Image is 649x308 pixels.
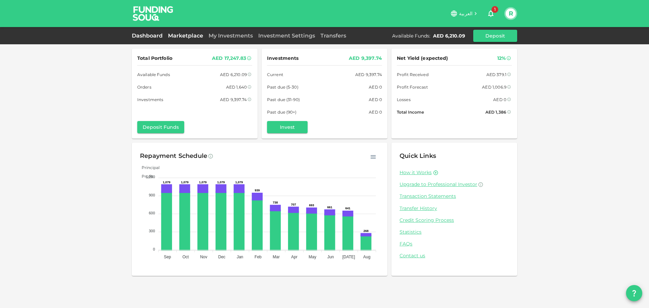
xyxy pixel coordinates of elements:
[497,54,506,63] div: 12%
[392,32,430,39] div: Available Funds :
[220,96,247,103] div: AED 9,397.74
[267,84,298,91] span: Past due (5-30)
[137,54,172,63] span: Total Portfolio
[137,84,151,91] span: Orders
[132,32,165,39] a: Dashboard
[137,96,163,103] span: Investments
[165,32,206,39] a: Marketplace
[400,169,432,176] a: How it Works
[473,30,517,42] button: Deposit
[400,181,477,187] span: Upgrade to Professional Investor
[369,109,382,116] div: AED 0
[200,255,207,259] tspan: Nov
[400,181,509,188] a: Upgrade to Professional Investor
[342,255,355,259] tspan: [DATE]
[267,71,283,78] span: Current
[363,255,370,259] tspan: Aug
[267,109,297,116] span: Past due (90+)
[400,253,509,259] a: Contact us
[183,255,189,259] tspan: Oct
[267,121,308,133] button: Invest
[237,255,243,259] tspan: Jan
[255,255,262,259] tspan: Feb
[218,255,225,259] tspan: Dec
[327,255,334,259] tspan: Jun
[267,54,298,63] span: Investments
[400,241,509,247] a: FAQs
[491,6,498,13] span: 1
[137,71,170,78] span: Available Funds
[256,32,318,39] a: Investment Settings
[486,71,506,78] div: AED 379.1
[400,152,436,160] span: Quick Links
[220,71,247,78] div: AED 6,210.09
[226,84,247,91] div: AED 1,640
[291,255,297,259] tspan: Apr
[400,217,509,223] a: Credit Scoring Process
[137,174,153,179] span: Profit
[349,54,382,63] div: AED 9,397.74
[146,175,155,179] tspan: 1,200
[369,84,382,91] div: AED 0
[355,71,382,78] div: AED 9,397.74
[397,109,424,116] span: Total Income
[506,8,516,19] button: R
[206,32,256,39] a: My Investments
[164,255,171,259] tspan: Sep
[433,32,465,39] div: AED 6,210.09
[485,109,506,116] div: AED 1,386
[397,84,428,91] span: Profit Forecast
[626,285,642,301] button: question
[267,96,300,103] span: Past due (31-90)
[153,247,155,251] tspan: 0
[397,71,429,78] span: Profit Received
[369,96,382,103] div: AED 0
[140,151,207,162] div: Repayment Schedule
[400,229,509,235] a: Statistics
[318,32,349,39] a: Transfers
[400,205,509,212] a: Transfer History
[137,165,160,170] span: Principal
[397,54,448,63] span: Net Yield (expected)
[309,255,316,259] tspan: May
[212,54,246,63] div: AED 17,247.83
[137,121,184,133] button: Deposit Funds
[459,10,473,17] span: العربية
[493,96,506,103] div: AED 0
[149,229,155,233] tspan: 300
[484,7,498,20] button: 1
[397,96,411,103] span: Losses
[149,193,155,197] tspan: 900
[400,193,509,199] a: Transaction Statements
[482,84,506,91] div: AED 1,006.9
[273,255,280,259] tspan: Mar
[149,211,155,215] tspan: 600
